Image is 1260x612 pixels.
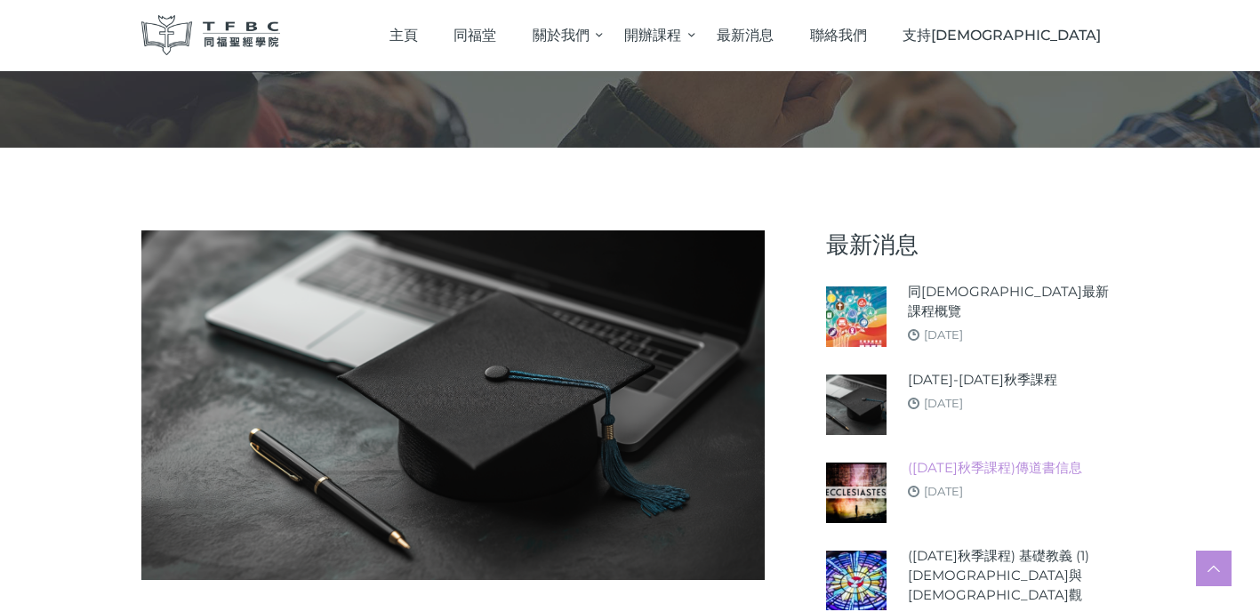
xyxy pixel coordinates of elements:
[826,230,1119,259] h5: 最新消息
[826,286,886,346] img: 同福聖經學院最新課程概覽
[826,374,886,434] img: 2025-26年秋季課程
[908,282,1120,321] a: 同[DEMOGRAPHIC_DATA]最新課程概覽
[533,27,590,44] span: 關於我們
[924,396,963,410] a: [DATE]
[810,27,867,44] span: 聯絡我們
[371,9,436,61] a: 主頁
[924,327,963,342] a: [DATE]
[389,27,418,44] span: 主頁
[624,27,681,44] span: 開辦課程
[436,9,515,61] a: 同福堂
[717,27,774,44] span: 最新消息
[908,546,1120,605] a: ([DATE]秋季課程) 基礎教義 (1) [DEMOGRAPHIC_DATA]與[DEMOGRAPHIC_DATA]觀
[908,370,1057,390] a: [DATE]-[DATE]秋季課程
[885,9,1120,61] a: 支持[DEMOGRAPHIC_DATA]
[791,9,885,61] a: 聯絡我們
[606,9,699,61] a: 開辦課程
[1196,551,1232,586] a: Scroll to top
[515,9,607,61] a: 關於我們
[908,458,1082,478] a: ([DATE]秋季課程)傳道書信息
[903,27,1101,44] span: 支持[DEMOGRAPHIC_DATA]
[826,551,886,610] img: (2025年秋季課程) 基礎教義 (1) 聖靈觀與教會觀
[826,463,886,522] img: (2025年秋季課程)傳道書信息
[141,15,280,55] img: 同福聖經學院 TFBC
[924,484,963,498] a: [DATE]
[453,27,496,44] span: 同福堂
[699,9,792,61] a: 最新消息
